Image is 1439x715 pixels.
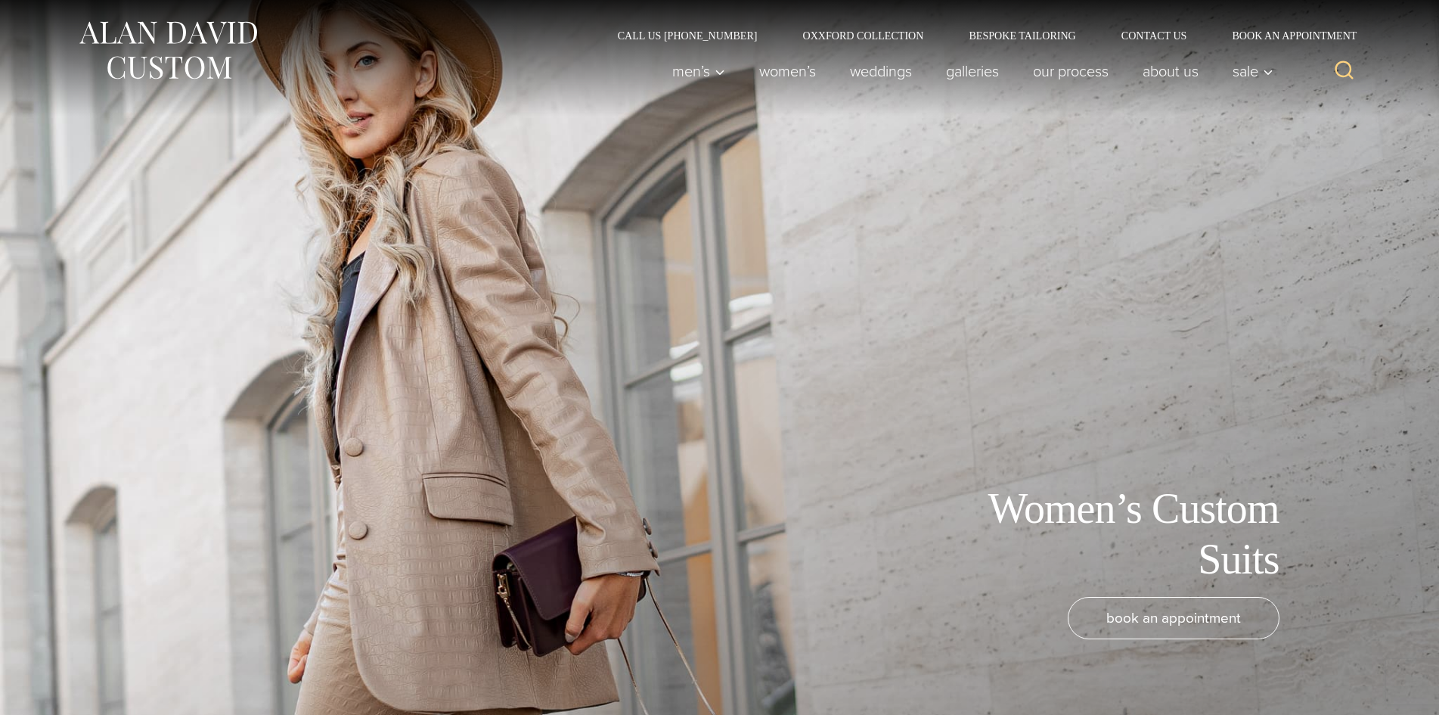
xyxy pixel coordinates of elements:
a: About Us [1125,56,1215,86]
a: weddings [833,56,929,86]
span: Sale [1233,64,1273,79]
button: View Search Form [1326,53,1363,89]
nav: Secondary Navigation [595,30,1363,41]
a: book an appointment [1068,597,1279,639]
a: Contact Us [1099,30,1210,41]
img: Alan David Custom [77,17,259,84]
a: Book an Appointment [1209,30,1362,41]
span: book an appointment [1106,607,1241,629]
a: Call Us [PHONE_NUMBER] [595,30,780,41]
span: Men’s [672,64,725,79]
a: Oxxford Collection [780,30,946,41]
a: Bespoke Tailoring [946,30,1098,41]
a: Galleries [929,56,1016,86]
a: Our Process [1016,56,1125,86]
a: Women’s [742,56,833,86]
nav: Primary Navigation [655,56,1281,86]
h1: Women’s Custom Suits [939,483,1279,585]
